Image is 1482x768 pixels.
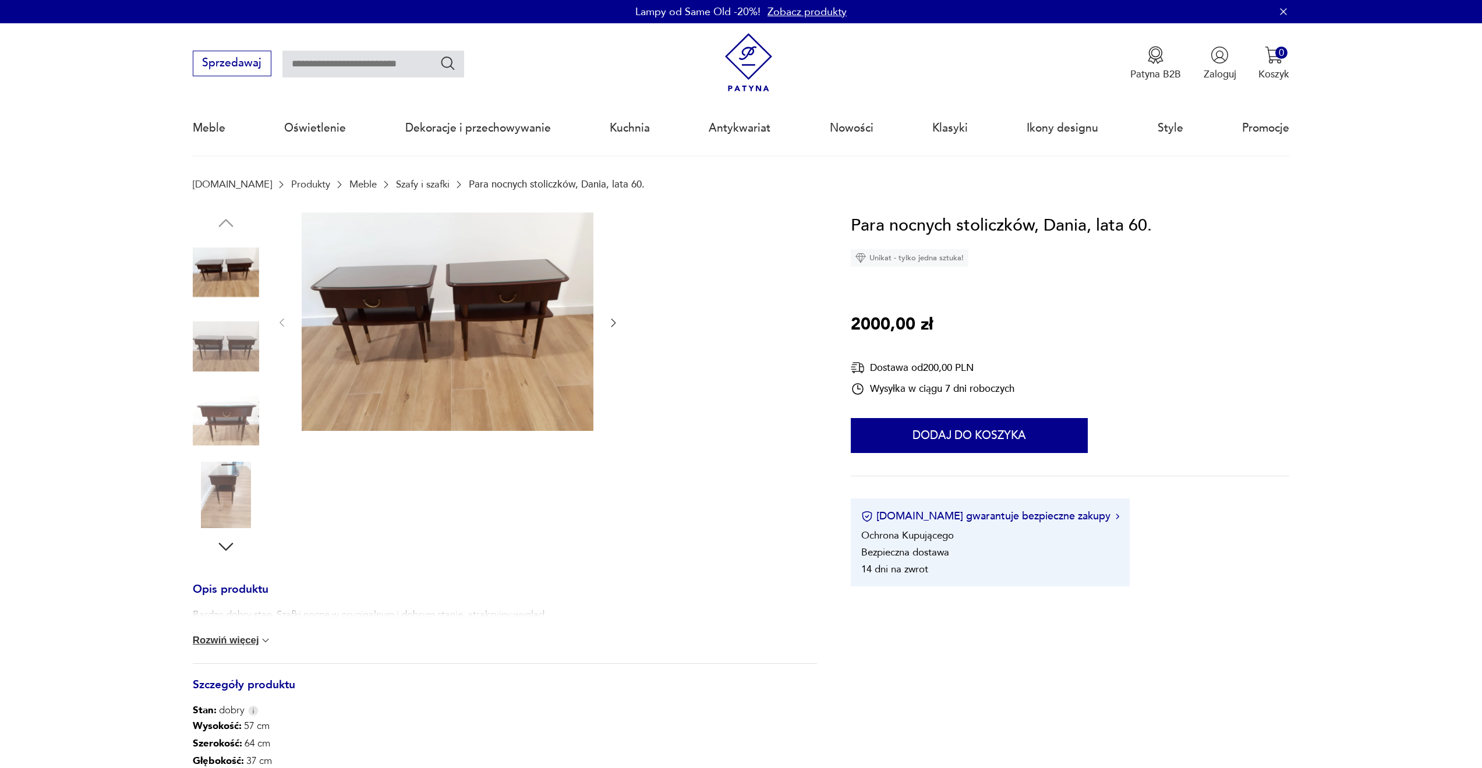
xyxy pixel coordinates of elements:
button: 0Koszyk [1258,46,1289,81]
a: [DOMAIN_NAME] [193,179,272,190]
img: Ikona diamentu [855,253,866,263]
button: [DOMAIN_NAME] gwarantuje bezpieczne zakupy [861,509,1119,523]
img: chevron down [260,635,271,646]
p: 57 cm [193,717,367,735]
img: Info icon [248,706,259,716]
img: Ikonka użytkownika [1211,46,1229,64]
img: Zdjęcie produktu Para nocnych stoliczków, Dania, lata 60. [193,388,259,454]
b: Stan: [193,703,217,717]
a: Sprzedawaj [193,59,271,69]
p: Bardzo dobry stan. Szafki nocne w oryginalnym i dobrym stanie, atrakcyjny wygląd. [193,608,547,622]
a: Antykwariat [709,101,770,155]
img: Ikona koszyka [1265,46,1283,64]
img: Ikona medalu [1147,46,1165,64]
p: Koszyk [1258,68,1289,81]
span: dobry [193,703,245,717]
div: Unikat - tylko jedna sztuka! [851,249,968,267]
a: Nowości [830,101,873,155]
h1: Para nocnych stoliczków, Dania, lata 60. [851,213,1152,239]
a: Kuchnia [610,101,650,155]
a: Zobacz produkty [767,5,847,19]
img: Zdjęcie produktu Para nocnych stoliczków, Dania, lata 60. [302,213,593,431]
a: Szafy i szafki [396,179,450,190]
a: Ikona medaluPatyna B2B [1130,46,1181,81]
a: Promocje [1242,101,1289,155]
a: Meble [193,101,225,155]
img: Patyna - sklep z meblami i dekoracjami vintage [719,33,778,92]
img: Zdjęcie produktu Para nocnych stoliczków, Dania, lata 60. [193,239,259,306]
div: 0 [1275,47,1288,59]
button: Zaloguj [1204,46,1236,81]
button: Rozwiń więcej [193,635,272,646]
img: Zdjęcie produktu Para nocnych stoliczków, Dania, lata 60. [193,462,259,528]
p: Patyna B2B [1130,68,1181,81]
a: Style [1158,101,1183,155]
b: Głębokość : [193,754,244,767]
div: Wysyłka w ciągu 7 dni roboczych [851,382,1014,396]
div: Dostawa od 200,00 PLN [851,360,1014,375]
p: Lampy od Same Old -20%! [635,5,761,19]
li: Bezpieczna dostawa [861,546,949,559]
p: Zaloguj [1204,68,1236,81]
p: 64 cm [193,735,367,752]
img: Ikona dostawy [851,360,865,375]
b: Szerokość : [193,737,242,750]
a: Klasyki [932,101,968,155]
a: Oświetlenie [284,101,346,155]
img: Ikona strzałki w prawo [1116,514,1119,519]
button: Patyna B2B [1130,46,1181,81]
a: Meble [349,179,377,190]
button: Sprzedawaj [193,51,271,76]
button: Dodaj do koszyka [851,418,1088,453]
h3: Opis produktu [193,585,817,608]
a: Produkty [291,179,330,190]
a: Dekoracje i przechowywanie [405,101,551,155]
li: 14 dni na zwrot [861,562,928,576]
img: Zdjęcie produktu Para nocnych stoliczków, Dania, lata 60. [193,313,259,380]
b: Wysokość : [193,719,242,732]
h3: Szczegóły produktu [193,681,817,704]
p: Para nocnych stoliczków, Dania, lata 60. [469,179,645,190]
li: Ochrona Kupującego [861,529,954,542]
p: 2000,00 zł [851,312,933,338]
button: Szukaj [440,55,457,72]
a: Ikony designu [1027,101,1098,155]
img: Ikona certyfikatu [861,511,873,522]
